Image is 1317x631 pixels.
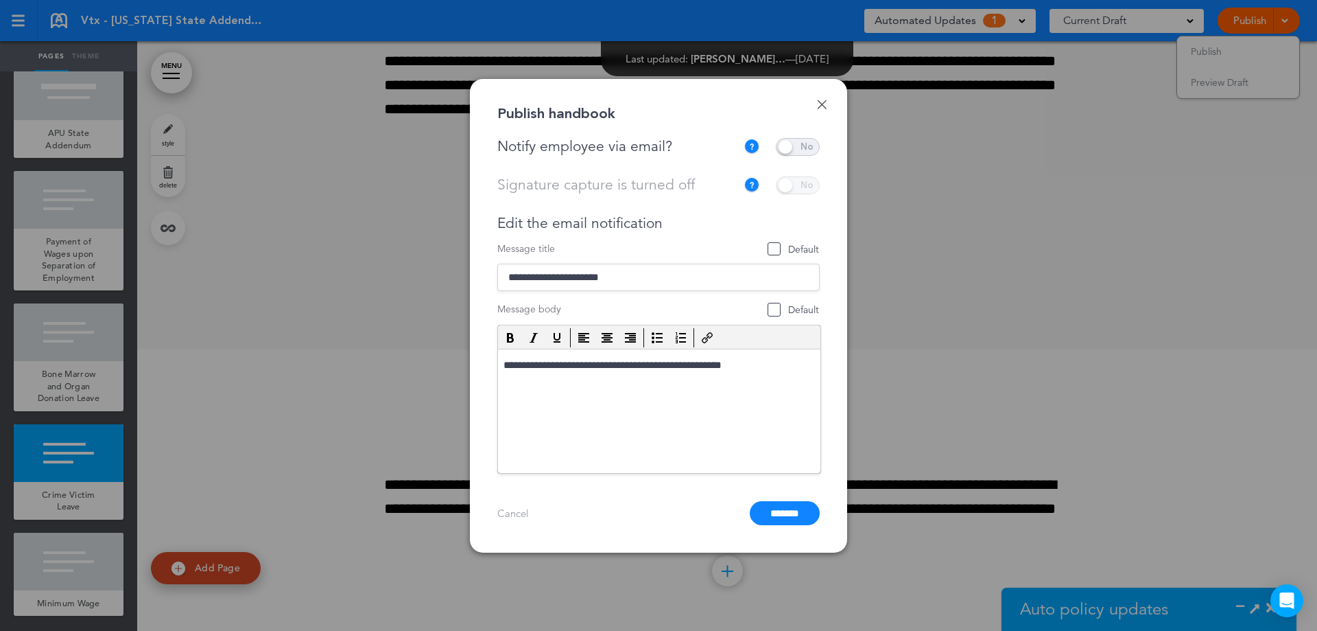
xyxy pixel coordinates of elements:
div: Open Intercom Messenger [1270,584,1303,617]
a: Cancel [497,507,529,520]
div: Align left [573,328,595,347]
div: Notify employee via email? [497,138,744,155]
div: Align center [596,328,618,347]
div: Underline [546,328,568,347]
img: tooltip_icon.svg [744,139,760,155]
div: Edit the email notification [497,215,820,232]
div: Bold [499,328,521,347]
img: tooltip_icon.svg [744,177,760,194]
a: Done [817,100,827,109]
iframe: Rich Text Area. Press ALT-F9 for menu. Press ALT-F10 for toolbar. Press ALT-0 for help [498,349,820,473]
span: Message body [497,303,561,316]
div: Publish handbook [497,106,615,121]
span: Default [768,303,819,317]
div: Italic [523,328,545,347]
div: Align right [619,328,641,347]
div: Bullet list [646,328,668,347]
div: Numbered list [669,328,691,347]
div: Insert/edit link [696,328,718,347]
span: Default [768,243,819,256]
span: Message title [497,242,555,255]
